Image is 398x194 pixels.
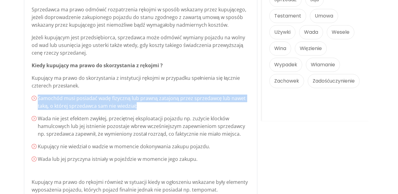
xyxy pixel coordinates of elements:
[310,9,338,23] a: Umowa
[269,9,306,23] a: Testament
[295,41,327,56] a: Więzienie
[32,178,250,194] p: Kupujący ma prawo do rękojmi również w sytuacji kiedy w ogłoszeniu wskazane były elementy wyposaż...
[38,143,250,150] p: Kupujący nie wiedział o wadzie w momencie dokonywania zakupu pojazdu.
[32,74,250,90] p: Kupujący ma prawo do skorzystania z instytucji rękojmi w przypadku spełnienia się łącznie czterec...
[269,25,295,39] a: Używki
[32,62,163,69] strong: Kiedy kupujący ma prawo do skorzystania z rękojmi ?
[32,6,250,29] p: Sprzedawca ma prawo odmówić rozpatrzenia rękojmi w sposób wskazany przez kupującego, jeżeli dopro...
[269,74,304,88] a: Zachowek
[299,25,323,39] a: Wada
[327,25,354,39] a: Wesele
[306,58,340,72] a: Włamanie
[32,34,250,57] p: Jeżeli kupującym jest przedsiębiorca, sprzedawca może odmówić wymiany pojazdu na wolny od wad lub...
[269,58,302,72] a: Wypadek
[308,74,360,88] a: Zadośćuczynienie
[38,95,250,110] p: Samochód musi posiadać wadę fizyczną lub prawną zatajoną przez sprzedawcę lub nawet taką, o które...
[38,155,250,163] p: Wada lub jej przyczyna istniały w pojeździe w momencie jego zakupu.
[38,115,250,138] p: Wada nie jest efektem zwykłej, przeciętnej eksploatacji pojazdu np. zużycie klocków hamulcowych l...
[269,41,291,56] a: Wina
